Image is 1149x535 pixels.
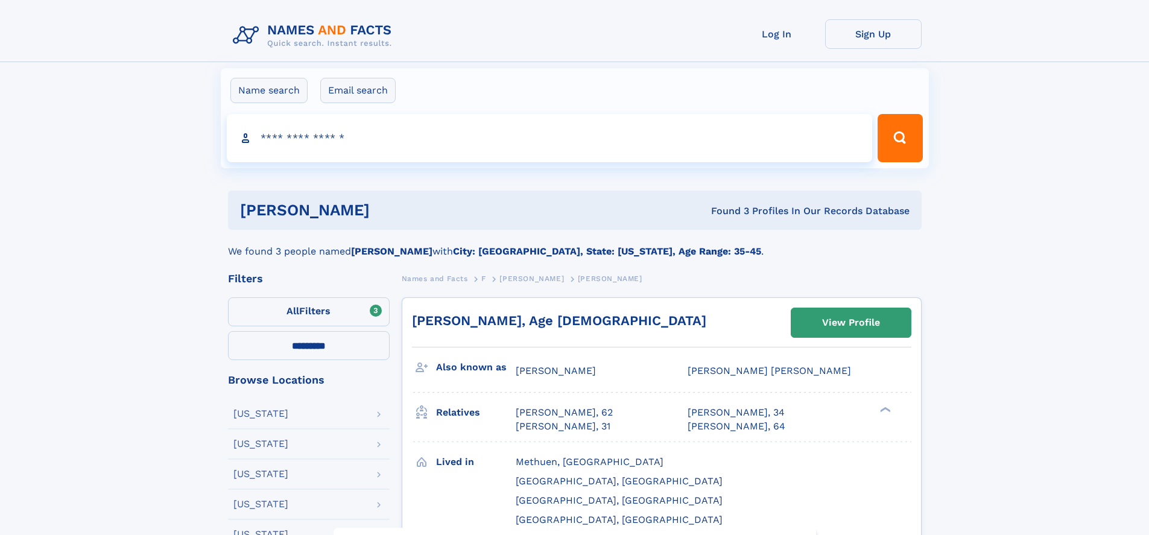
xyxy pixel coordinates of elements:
[453,245,761,257] b: City: [GEOGRAPHIC_DATA], State: [US_STATE], Age Range: 35-45
[729,19,825,49] a: Log In
[240,203,540,218] h1: [PERSON_NAME]
[825,19,922,49] a: Sign Up
[877,406,891,414] div: ❯
[227,114,873,162] input: search input
[516,495,723,506] span: [GEOGRAPHIC_DATA], [GEOGRAPHIC_DATA]
[412,313,706,328] a: [PERSON_NAME], Age [DEMOGRAPHIC_DATA]
[516,420,610,433] a: [PERSON_NAME], 31
[228,230,922,259] div: We found 3 people named with .
[436,402,516,423] h3: Relatives
[228,19,402,52] img: Logo Names and Facts
[481,274,486,283] span: F
[402,271,468,286] a: Names and Facts
[233,409,288,419] div: [US_STATE]
[499,274,564,283] span: [PERSON_NAME]
[481,271,486,286] a: F
[878,114,922,162] button: Search Button
[822,309,880,337] div: View Profile
[320,78,396,103] label: Email search
[351,245,432,257] b: [PERSON_NAME]
[688,365,851,376] span: [PERSON_NAME] [PERSON_NAME]
[516,475,723,487] span: [GEOGRAPHIC_DATA], [GEOGRAPHIC_DATA]
[436,357,516,378] h3: Also known as
[516,456,663,467] span: Methuen, [GEOGRAPHIC_DATA]
[688,420,785,433] a: [PERSON_NAME], 64
[499,271,564,286] a: [PERSON_NAME]
[286,305,299,317] span: All
[516,514,723,525] span: [GEOGRAPHIC_DATA], [GEOGRAPHIC_DATA]
[228,273,390,284] div: Filters
[516,406,613,419] a: [PERSON_NAME], 62
[578,274,642,283] span: [PERSON_NAME]
[230,78,308,103] label: Name search
[228,375,390,385] div: Browse Locations
[233,499,288,509] div: [US_STATE]
[688,406,785,419] a: [PERSON_NAME], 34
[436,452,516,472] h3: Lived in
[233,439,288,449] div: [US_STATE]
[228,297,390,326] label: Filters
[516,365,596,376] span: [PERSON_NAME]
[233,469,288,479] div: [US_STATE]
[540,204,910,218] div: Found 3 Profiles In Our Records Database
[791,308,911,337] a: View Profile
